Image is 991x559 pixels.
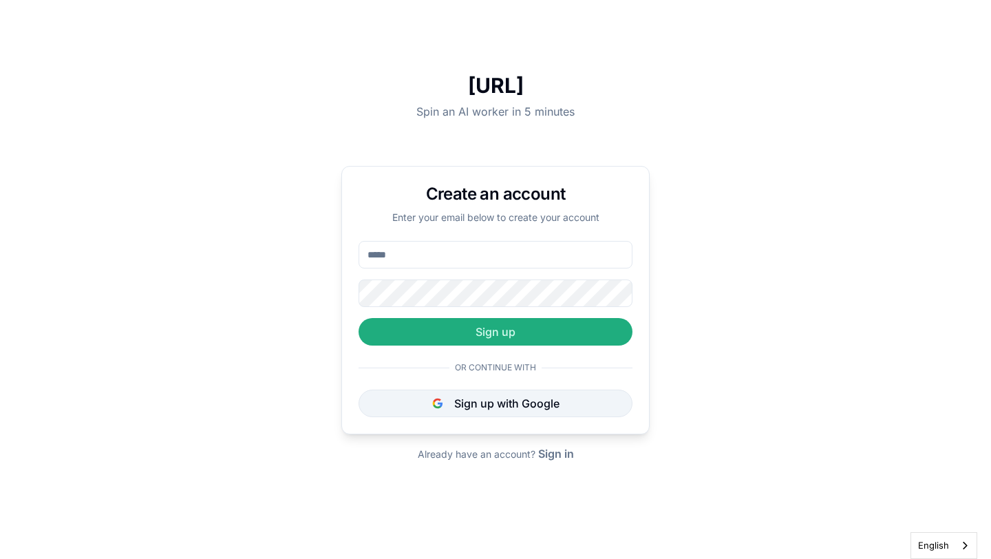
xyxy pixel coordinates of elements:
[538,445,574,462] button: Sign in
[911,533,977,558] a: English
[910,532,977,559] aside: Language selected: English
[418,445,574,462] div: Already have an account?
[449,362,542,373] span: Or continue with
[341,73,650,98] h1: [URL]
[910,532,977,559] div: Language
[359,318,632,346] button: Sign up
[359,390,632,417] button: Sign up with Google
[359,211,632,224] p: Enter your email below to create your account
[341,103,650,120] p: Spin an AI worker in 5 minutes
[359,183,632,205] h1: Create an account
